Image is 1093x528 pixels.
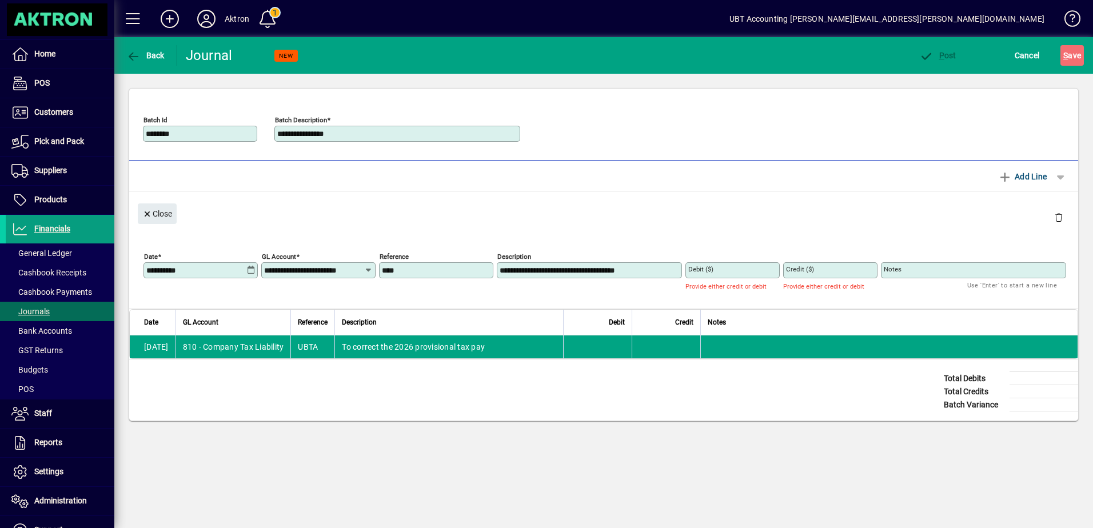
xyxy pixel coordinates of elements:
span: Debit [609,316,625,329]
span: Reports [34,438,62,447]
button: Cancel [1012,45,1043,66]
app-page-header-button: Back [114,45,177,66]
span: General Ledger [11,249,72,258]
span: Suppliers [34,166,67,175]
a: POS [6,379,114,399]
td: Total Credits [938,385,1010,398]
div: UBT Accounting [PERSON_NAME][EMAIL_ADDRESS][PERSON_NAME][DOMAIN_NAME] [729,10,1044,28]
span: Budgets [11,365,48,374]
span: GL Account [183,316,218,329]
td: UBTA [290,335,334,358]
a: Reports [6,429,114,457]
button: Back [123,45,167,66]
a: POS [6,69,114,98]
span: Financials [34,224,70,233]
a: Budgets [6,360,114,379]
span: Notes [708,316,726,329]
span: Description [342,316,377,329]
span: ave [1063,46,1081,65]
mat-label: Credit ($) [786,265,814,273]
mat-label: Batch Id [143,116,167,124]
a: Home [6,40,114,69]
a: General Ledger [6,243,114,263]
mat-label: Description [497,253,531,261]
span: ost [919,51,956,60]
button: Post [916,45,959,66]
td: Batch Variance [938,398,1010,411]
a: Administration [6,487,114,515]
a: Customers [6,98,114,127]
td: Total Debits [938,372,1010,385]
button: Add [151,9,188,29]
a: Knowledge Base [1056,2,1079,39]
a: Pick and Pack [6,127,114,156]
span: Close [142,205,172,223]
a: Cashbook Payments [6,282,114,302]
app-page-header-button: Delete [1045,212,1072,222]
div: Journal [186,46,234,65]
mat-label: GL Account [262,253,296,261]
mat-label: Reference [380,253,409,261]
a: GST Returns [6,341,114,360]
span: S [1063,51,1068,60]
span: Products [34,195,67,204]
span: 810 - Company Tax Liability [183,341,284,353]
a: Settings [6,458,114,486]
button: Profile [188,9,225,29]
a: Journals [6,302,114,321]
a: Cashbook Receipts [6,263,114,282]
div: Aktron [225,10,249,28]
span: P [939,51,944,60]
span: Cancel [1015,46,1040,65]
span: Cashbook Receipts [11,268,86,277]
span: POS [34,78,50,87]
span: Reference [298,316,328,329]
span: Bank Accounts [11,326,72,335]
td: [DATE] [130,335,175,358]
span: Home [34,49,55,58]
span: GST Returns [11,346,63,355]
span: Cashbook Payments [11,287,92,297]
mat-label: Batch Description [275,116,327,124]
a: Staff [6,399,114,428]
mat-hint: Use 'Enter' to start a new line [967,278,1057,291]
span: Back [126,51,165,60]
span: Customers [34,107,73,117]
app-page-header-button: Close [135,208,179,218]
span: POS [11,385,34,394]
span: Settings [34,467,63,476]
span: Pick and Pack [34,137,84,146]
a: Bank Accounts [6,321,114,341]
span: Administration [34,496,87,505]
a: Products [6,186,114,214]
span: Date [144,316,158,329]
span: NEW [279,52,293,59]
mat-label: Date [144,253,158,261]
span: Staff [34,409,52,418]
button: Delete [1045,203,1072,231]
button: Close [138,203,177,224]
mat-label: Debit ($) [688,265,713,273]
span: Credit [675,316,693,329]
mat-label: Notes [884,265,901,273]
a: Suppliers [6,157,114,185]
td: To correct the 2026 provisional tax pay [334,335,563,358]
button: Save [1060,45,1084,66]
span: Journals [11,307,50,316]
